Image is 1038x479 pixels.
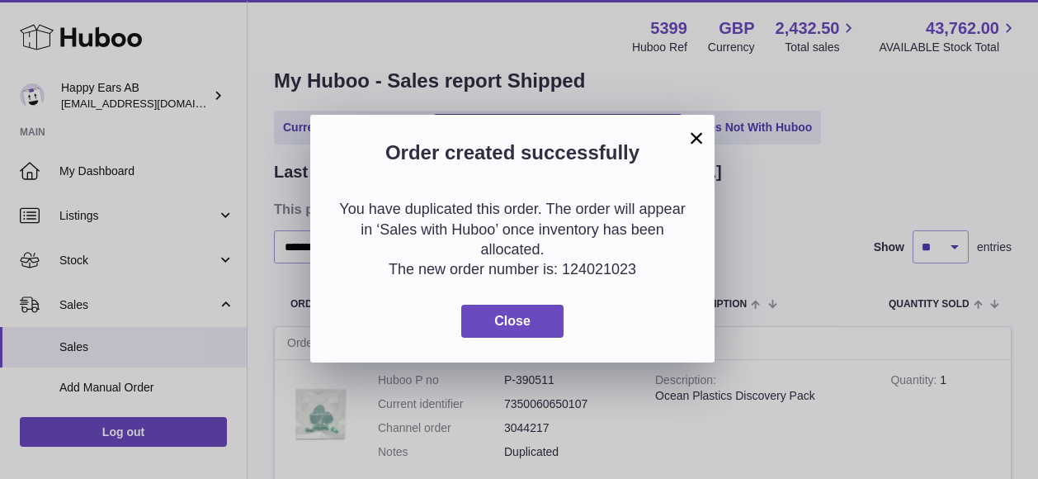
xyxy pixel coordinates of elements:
[335,140,690,174] h2: Order created successfully
[335,199,690,259] p: You have duplicated this order. The order will appear in ‘Sales with Huboo’ once inventory has be...
[494,314,531,328] span: Close
[686,128,706,148] button: ×
[461,305,564,339] button: Close
[335,259,690,279] p: The new order number is: 124021023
